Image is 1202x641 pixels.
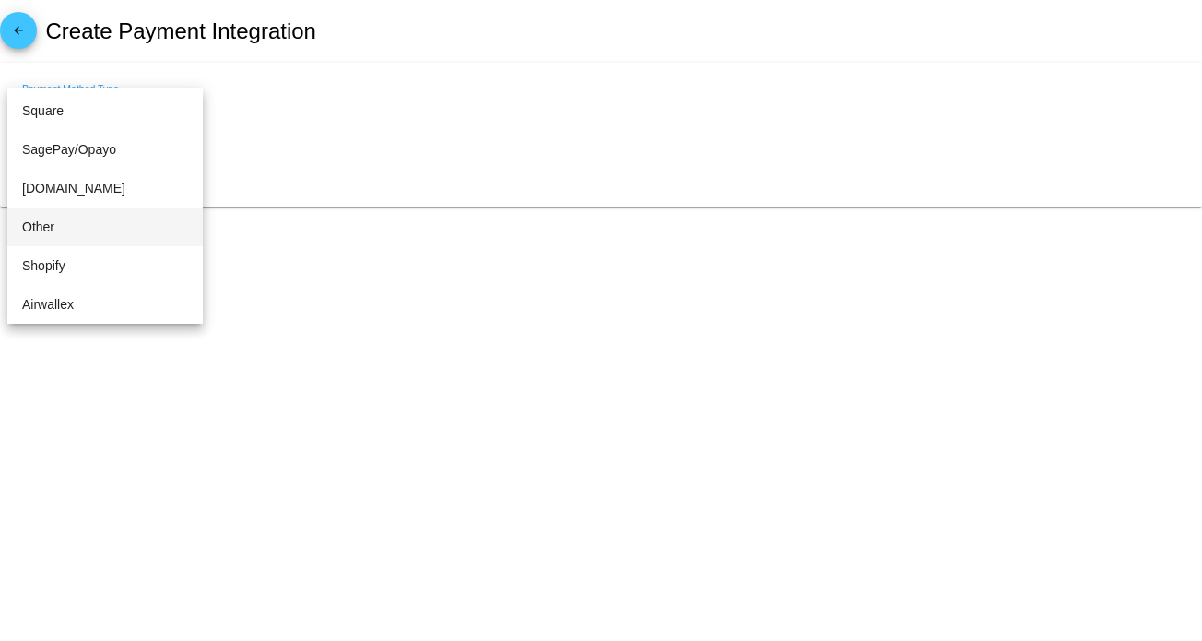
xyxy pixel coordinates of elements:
span: Square [22,91,188,130]
span: SagePay/Opayo [22,130,188,169]
span: [DOMAIN_NAME] [22,169,188,208]
span: Airwallex [22,285,188,324]
span: Other [22,208,188,246]
span: Shopify [22,246,188,285]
